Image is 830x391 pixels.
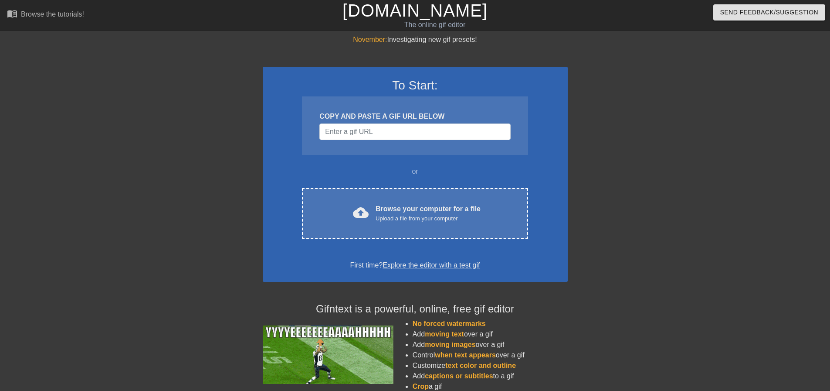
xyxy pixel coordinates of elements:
span: Crop [413,383,429,390]
span: moving text [425,330,464,338]
span: No forced watermarks [413,320,486,327]
li: Add over a gif [413,340,568,350]
div: Browse the tutorials! [21,10,84,18]
span: Send Feedback/Suggestion [720,7,818,18]
h3: To Start: [274,78,556,93]
div: The online gif editor [281,20,589,30]
div: Upload a file from your computer [376,214,481,223]
input: Username [319,123,510,140]
span: November: [353,36,387,43]
li: Add to a gif [413,371,568,381]
button: Send Feedback/Suggestion [713,4,825,21]
li: Control over a gif [413,350,568,360]
div: COPY AND PASTE A GIF URL BELOW [319,111,510,122]
span: menu_book [7,8,17,19]
span: captions or subtitles [425,372,493,380]
a: Explore the editor with a test gif [383,261,480,269]
span: cloud_upload [353,205,369,220]
div: Browse your computer for a file [376,204,481,223]
a: Browse the tutorials! [7,8,84,22]
a: [DOMAIN_NAME] [342,1,488,20]
div: First time? [274,260,556,271]
span: when text appears [435,351,496,359]
li: Customize [413,360,568,371]
div: Investigating new gif presets! [263,34,568,45]
span: moving images [425,341,475,348]
img: football_small.gif [263,326,393,384]
span: text color and outline [445,362,516,369]
h4: Gifntext is a powerful, online, free gif editor [263,303,568,316]
div: or [285,166,545,177]
li: Add over a gif [413,329,568,340]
